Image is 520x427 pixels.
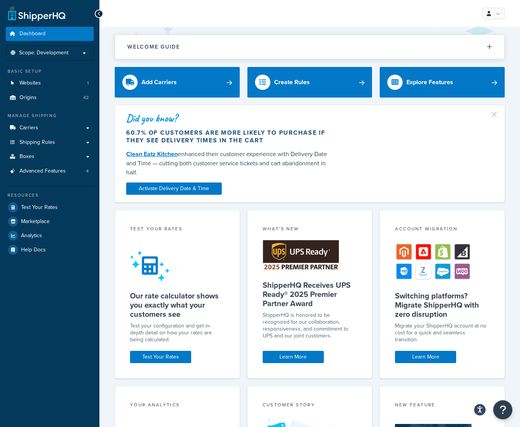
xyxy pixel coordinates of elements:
span: Websites [19,80,41,86]
span: Boxes [19,153,34,160]
span: 1 [87,80,89,86]
h5: ShipperHQ Receives UPS Ready® 2025 Premier Partner Award [263,280,357,308]
a: Help Docs [6,243,94,257]
div: Add Carriers [141,77,177,88]
a: Shipping Rules [6,135,94,150]
span: Origins [19,95,37,101]
span: 42 [83,95,89,101]
a: Origins42 [6,91,94,105]
div: Create Rules [274,77,310,88]
a: Boxes [6,150,94,164]
div: Test your rates [130,225,224,234]
h2: Welcome Guide [127,44,180,50]
p: ShipperHQ is honored to be recognized for our collaboration, responsiveness, and commitment to UP... [263,312,357,339]
span: Shipping Rules [19,139,55,146]
a: Websites1 [6,76,94,90]
div: Customer Story [263,401,357,410]
li: Websites [6,76,94,90]
button: Welcome Guide [115,35,504,59]
a: Activate Delivery Date & Time [126,183,222,195]
div: Test your configuration and get in-depth detail on how your rates are being calculated. [130,323,224,343]
li: Advanced Features [6,164,94,178]
a: Carriers [6,121,94,135]
h5: Our rate calculator shows you exactly what your customers see [130,291,224,319]
a: Dashboard [6,27,94,41]
a: Test Your Rates [6,200,94,214]
h5: Switching platforms? Migrate ShipperHQ with zero disruption [395,291,489,319]
div: Account Migration [395,225,489,234]
a: Add Carriers [115,67,240,98]
span: Help Docs [21,247,46,253]
span: Carriers [19,125,38,131]
div: 60.7% of customers are more likely to purchase if they see delivery times in the cart [126,129,337,144]
a: Advanced Features4 [6,164,94,178]
div: Manage Shipping [6,112,94,119]
div: New Feature [395,401,489,410]
div: Did you know? [126,113,337,124]
span: Test Your Rates [21,204,58,211]
li: Origins [6,91,94,105]
a: Learn More [263,351,324,363]
span: Analytics [21,233,42,239]
button: Open Resource Center [493,400,512,419]
a: Create Rules [247,67,372,98]
a: Test Your Rates [130,351,191,363]
a: Analytics [6,229,94,243]
span: 4 [86,168,89,174]
span: Marketplace [21,218,50,225]
span: Scope: Development [19,50,68,56]
a: Learn More [395,351,456,363]
a: Marketplace [6,215,94,228]
div: Migrate your ShipperHQ account at no cost for a quick and seamless transition. [395,323,489,343]
div: What's New [263,225,357,234]
span: Dashboard [19,31,45,37]
span: Advanced Features [19,168,66,174]
div: Explore Features [406,77,453,88]
div: enhanced their customer experience with Delivery Date and Time — cutting both customer service ti... [126,150,337,177]
a: Clean Eatz Kitchen [126,150,178,158]
div: Your Analytics [130,401,224,410]
div: Resources [6,192,94,199]
a: Explore Features [380,67,505,98]
div: Basic Setup [6,68,94,75]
